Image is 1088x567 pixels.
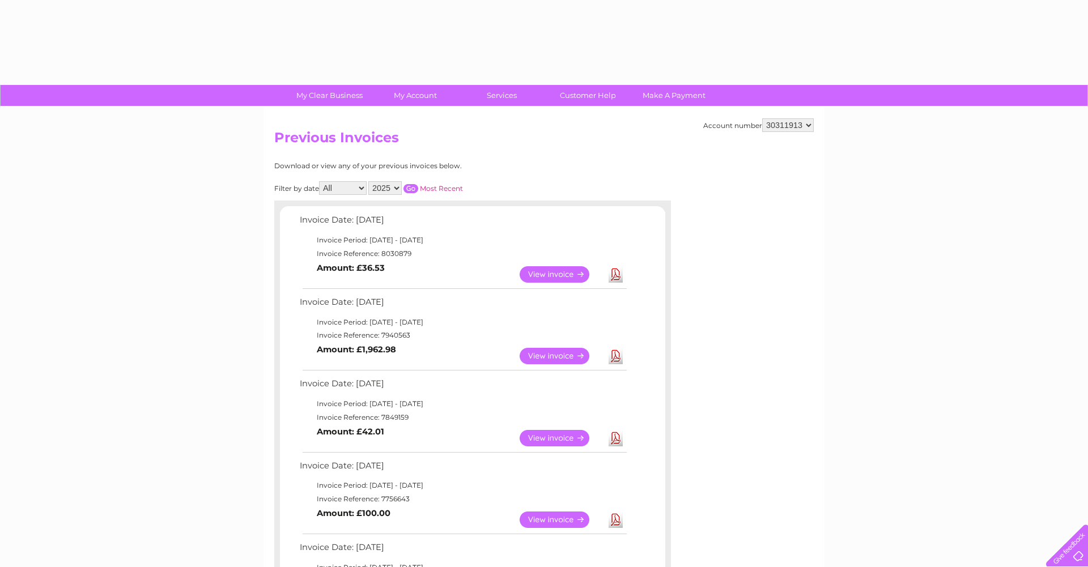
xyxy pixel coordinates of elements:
td: Invoice Reference: 7940563 [297,329,628,342]
div: Filter by date [274,181,572,195]
h2: Previous Invoices [274,130,814,151]
td: Invoice Date: [DATE] [297,376,628,397]
a: View [520,348,603,364]
b: Amount: £42.01 [317,427,384,437]
td: Invoice Date: [DATE] [297,212,628,233]
a: My Clear Business [283,85,376,106]
a: Services [455,85,549,106]
td: Invoice Date: [DATE] [297,540,628,561]
a: My Account [369,85,462,106]
td: Invoice Date: [DATE] [297,458,628,479]
a: View [520,430,603,446]
td: Invoice Reference: 7849159 [297,411,628,424]
a: Download [609,430,623,446]
div: Account number [703,118,814,132]
td: Invoice Date: [DATE] [297,295,628,316]
div: Download or view any of your previous invoices below. [274,162,572,170]
a: View [520,266,603,283]
a: Make A Payment [627,85,721,106]
b: Amount: £100.00 [317,508,390,518]
a: Most Recent [420,184,463,193]
td: Invoice Period: [DATE] - [DATE] [297,316,628,329]
td: Invoice Period: [DATE] - [DATE] [297,397,628,411]
a: Download [609,511,623,528]
b: Amount: £1,962.98 [317,344,396,355]
td: Invoice Reference: 7756643 [297,492,628,506]
td: Invoice Reference: 8030879 [297,247,628,261]
b: Amount: £36.53 [317,263,385,273]
a: Download [609,348,623,364]
td: Invoice Period: [DATE] - [DATE] [297,233,628,247]
a: Download [609,266,623,283]
a: View [520,511,603,528]
td: Invoice Period: [DATE] - [DATE] [297,479,628,492]
a: Customer Help [541,85,635,106]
